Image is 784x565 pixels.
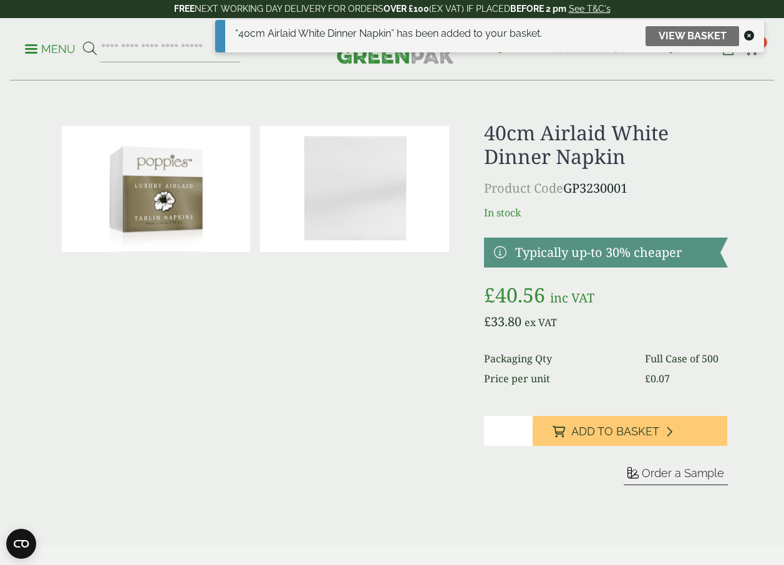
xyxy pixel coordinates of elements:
span: Product Code [484,180,563,196]
p: GP3230001 [484,179,728,198]
strong: FREE [174,4,195,14]
button: Order a Sample [624,466,728,485]
div: “40cm Airlaid White Dinner Napkin” has been added to your basket. [215,20,764,52]
h1: 40cm Airlaid White Dinner Napkin [484,121,728,169]
a: Menu [25,42,75,54]
bdi: 40.56 [484,281,545,308]
span: £ [484,281,495,308]
p: Menu [25,42,75,57]
span: inc VAT [550,289,594,306]
img: 40cm White Airlaid Dinner Napkin Full Case 0 [260,126,449,252]
span: £ [484,313,491,330]
dd: Full Case of 500 [645,351,727,366]
p: In stock [484,205,728,220]
span: Order a Sample [642,466,724,480]
button: Add to Basket [533,416,728,446]
bdi: 33.80 [484,313,521,330]
strong: BEFORE 2 pm [510,4,566,14]
bdi: 0.07 [645,372,670,385]
img: 40cm Airlaid White Napkin [62,126,251,252]
strong: OVER £100 [384,4,429,14]
dt: Packaging Qty [484,351,630,366]
dt: Price per unit [484,371,630,386]
a: View basket [646,26,739,46]
span: Add to Basket [571,425,659,438]
a: See T&C's [569,4,611,14]
span: ex VAT [525,316,557,329]
button: Open CMP widget [6,529,36,559]
span: £ [645,372,651,385]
